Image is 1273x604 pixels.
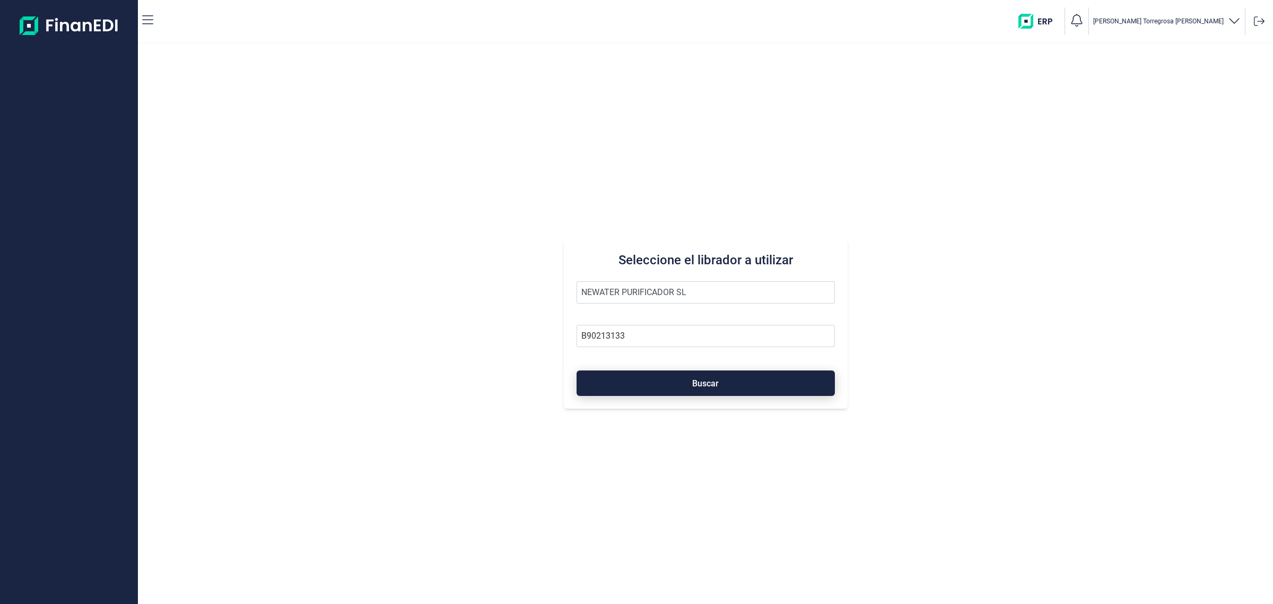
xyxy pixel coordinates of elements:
button: [PERSON_NAME] Torregrosa [PERSON_NAME] [1093,14,1241,29]
img: erp [1018,14,1060,29]
h3: Seleccione el librador a utilizar [577,252,835,269]
button: Buscar [577,370,835,396]
span: Buscar [692,379,719,387]
input: Busque por NIF [577,325,835,347]
img: Logo de aplicación [20,8,119,42]
input: Seleccione la razón social [577,281,835,304]
p: [PERSON_NAME] Torregrosa [PERSON_NAME] [1093,17,1224,25]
